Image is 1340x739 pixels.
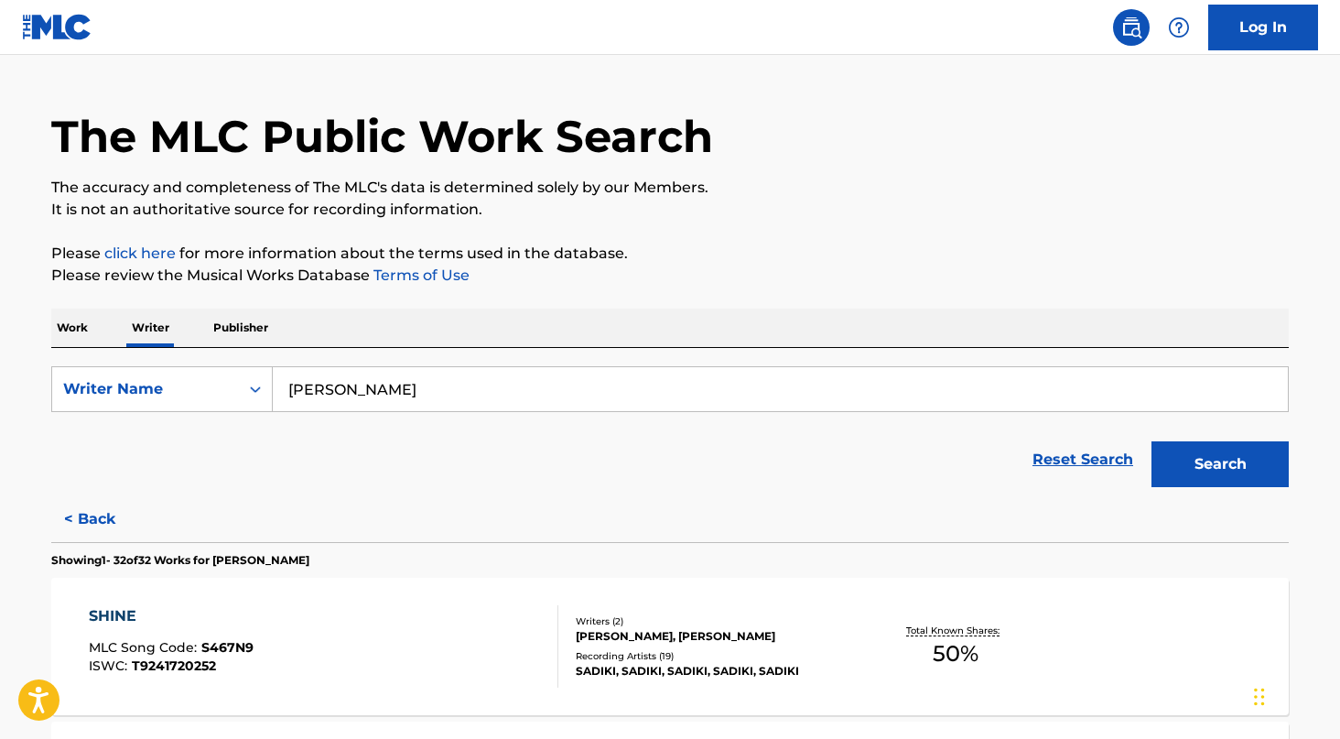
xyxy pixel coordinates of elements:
[576,628,852,645] div: [PERSON_NAME], [PERSON_NAME]
[51,199,1289,221] p: It is not an authoritative source for recording information.
[132,657,216,674] span: T9241720252
[51,109,713,164] h1: The MLC Public Work Search
[51,366,1289,496] form: Search Form
[89,605,254,627] div: SHINE
[208,309,274,347] p: Publisher
[51,552,309,569] p: Showing 1 - 32 of 32 Works for [PERSON_NAME]
[51,177,1289,199] p: The accuracy and completeness of The MLC's data is determined solely by our Members.
[1248,651,1340,739] iframe: Chat Widget
[576,663,852,679] div: SADIKI, SADIKI, SADIKI, SADIKI, SADIKI
[1023,440,1142,480] a: Reset Search
[22,14,92,40] img: MLC Logo
[126,309,175,347] p: Writer
[1113,9,1150,46] a: Public Search
[576,614,852,628] div: Writers ( 2 )
[63,378,228,400] div: Writer Name
[51,265,1289,287] p: Please review the Musical Works Database
[1208,5,1318,50] a: Log In
[1120,16,1142,38] img: search
[89,657,132,674] span: ISWC :
[1254,669,1265,724] div: Drag
[906,624,1004,637] p: Total Known Shares:
[51,578,1289,715] a: SHINEMLC Song Code:S467N9ISWC:T9241720252Writers (2)[PERSON_NAME], [PERSON_NAME]Recording Artists...
[576,649,852,663] div: Recording Artists ( 19 )
[51,243,1289,265] p: Please for more information about the terms used in the database.
[51,496,161,542] button: < Back
[104,245,176,262] a: click here
[201,639,254,656] span: S467N9
[51,309,93,347] p: Work
[1151,441,1289,487] button: Search
[89,639,201,656] span: MLC Song Code :
[1161,9,1197,46] div: Help
[933,637,978,670] span: 50 %
[370,266,470,284] a: Terms of Use
[1168,16,1190,38] img: help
